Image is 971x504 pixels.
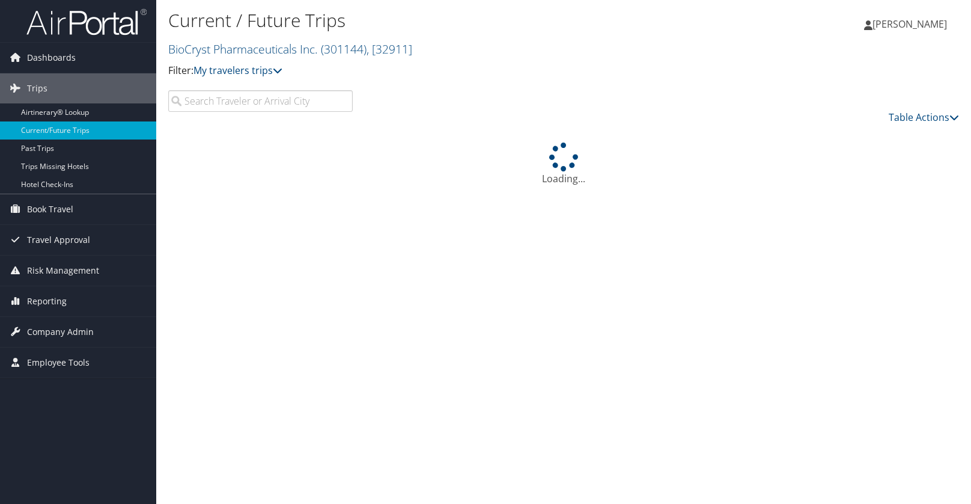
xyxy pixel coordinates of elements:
span: , [ 32911 ] [367,41,412,57]
img: airportal-logo.png [26,8,147,36]
span: Trips [27,73,47,103]
p: Filter: [168,63,695,79]
span: Dashboards [27,43,76,73]
span: Travel Approval [27,225,90,255]
a: My travelers trips [193,64,282,77]
span: ( 301144 ) [321,41,367,57]
span: Company Admin [27,317,94,347]
div: Loading... [168,143,959,186]
a: BioCryst Pharmaceuticals Inc. [168,41,412,57]
span: Employee Tools [27,348,90,378]
span: Risk Management [27,256,99,286]
span: [PERSON_NAME] [872,17,947,31]
h1: Current / Future Trips [168,8,695,33]
a: Table Actions [889,111,959,124]
span: Reporting [27,286,67,316]
a: [PERSON_NAME] [864,6,959,42]
input: Search Traveler or Arrival City [168,90,353,112]
span: Book Travel [27,194,73,224]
